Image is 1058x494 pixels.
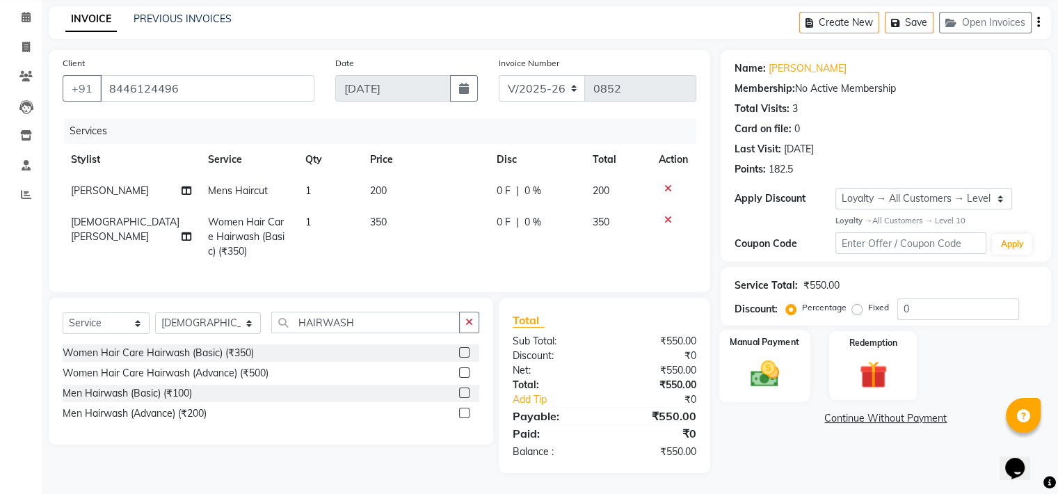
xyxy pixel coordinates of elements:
[134,13,232,25] a: PREVIOUS INVOICES
[799,12,879,33] button: Create New
[803,278,840,293] div: ₹550.00
[71,216,179,243] span: [DEMOGRAPHIC_DATA][PERSON_NAME]
[499,57,559,70] label: Invoice Number
[516,184,519,198] span: |
[63,144,200,175] th: Stylist
[502,392,621,407] a: Add Tip
[208,184,268,197] span: Mens Haircut
[650,144,696,175] th: Action
[835,215,1037,227] div: All Customers → Level 10
[584,144,650,175] th: Total
[794,122,800,136] div: 0
[849,337,897,349] label: Redemption
[735,142,781,157] div: Last Visit:
[735,61,766,76] div: Name:
[71,184,149,197] span: [PERSON_NAME]
[992,234,1032,255] button: Apply
[735,81,1037,96] div: No Active Membership
[524,184,541,198] span: 0 %
[593,184,609,197] span: 200
[524,215,541,230] span: 0 %
[497,184,511,198] span: 0 F
[604,363,707,378] div: ₹550.00
[735,122,792,136] div: Card on file:
[835,216,872,225] strong: Loyalty →
[502,408,604,424] div: Payable:
[502,445,604,459] div: Balance :
[65,7,117,32] a: INVOICE
[64,118,707,144] div: Services
[604,349,707,363] div: ₹0
[604,445,707,459] div: ₹550.00
[604,334,707,349] div: ₹550.00
[513,313,545,328] span: Total
[593,216,609,228] span: 350
[735,102,790,116] div: Total Visits:
[100,75,314,102] input: Search by Name/Mobile/Email/Code
[362,144,488,175] th: Price
[868,301,889,314] label: Fixed
[769,61,847,76] a: [PERSON_NAME]
[208,216,284,257] span: Women Hair Care Hairwash (Basic) (₹350)
[851,358,896,392] img: _gift.svg
[621,392,706,407] div: ₹0
[502,425,604,442] div: Paid:
[604,378,707,392] div: ₹550.00
[305,216,311,228] span: 1
[63,57,85,70] label: Client
[63,386,192,401] div: Men Hairwash (Basic) (₹100)
[735,278,798,293] div: Service Total:
[604,425,707,442] div: ₹0
[735,302,778,317] div: Discount:
[939,12,1032,33] button: Open Invoices
[502,363,604,378] div: Net:
[735,81,795,96] div: Membership:
[802,301,847,314] label: Percentage
[735,191,835,206] div: Apply Discount
[63,75,102,102] button: +91
[63,366,268,381] div: Women Hair Care Hairwash (Advance) (₹500)
[885,12,933,33] button: Save
[63,346,254,360] div: Women Hair Care Hairwash (Basic) (₹350)
[200,144,297,175] th: Service
[335,57,354,70] label: Date
[63,406,207,421] div: Men Hairwash (Advance) (₹200)
[516,215,519,230] span: |
[305,184,311,197] span: 1
[735,237,835,251] div: Coupon Code
[741,357,787,390] img: _cash.svg
[835,232,987,254] input: Enter Offer / Coupon Code
[604,408,707,424] div: ₹550.00
[271,312,460,333] input: Search or Scan
[502,334,604,349] div: Sub Total:
[792,102,798,116] div: 3
[784,142,814,157] div: [DATE]
[502,349,604,363] div: Discount:
[297,144,362,175] th: Qty
[497,215,511,230] span: 0 F
[370,184,387,197] span: 200
[488,144,585,175] th: Disc
[769,162,793,177] div: 182.5
[735,162,766,177] div: Points:
[730,335,799,349] label: Manual Payment
[1000,438,1044,480] iframe: chat widget
[370,216,387,228] span: 350
[502,378,604,392] div: Total:
[723,411,1048,426] a: Continue Without Payment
